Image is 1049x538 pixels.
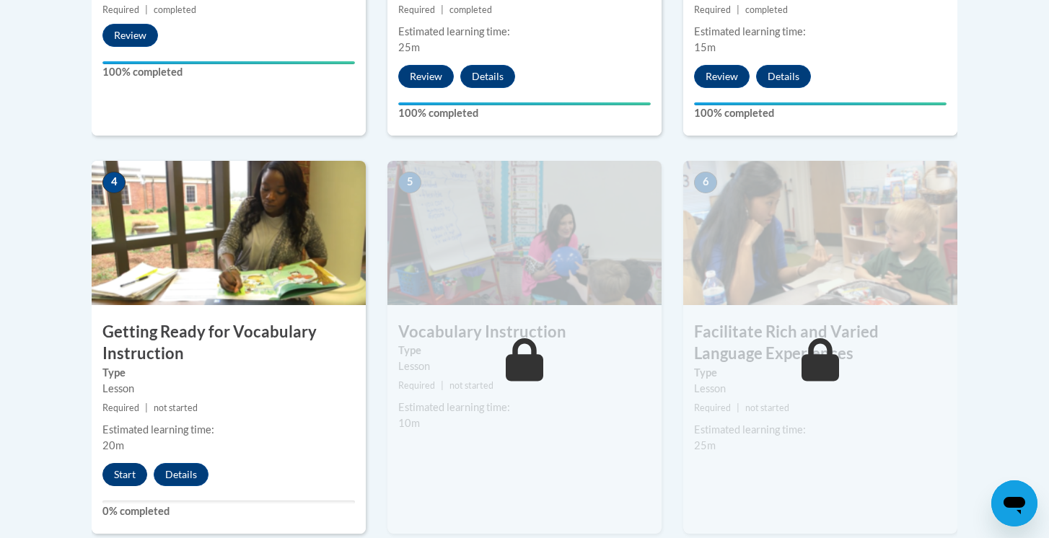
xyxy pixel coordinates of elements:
[449,4,492,15] span: completed
[398,358,651,374] div: Lesson
[441,4,444,15] span: |
[102,24,158,47] button: Review
[102,4,139,15] span: Required
[694,402,731,413] span: Required
[694,105,947,121] label: 100% completed
[102,61,355,64] div: Your progress
[154,402,198,413] span: not started
[398,172,421,193] span: 5
[991,480,1037,526] iframe: 启动消息传送窗口的按钮
[398,380,435,391] span: Required
[398,24,651,40] div: Estimated learning time:
[398,343,651,358] label: Type
[737,402,739,413] span: |
[683,321,957,366] h3: Facilitate Rich and Varied Language Experiences
[102,64,355,80] label: 100% completed
[694,102,947,105] div: Your progress
[387,321,662,343] h3: Vocabulary Instruction
[398,102,651,105] div: Your progress
[745,402,789,413] span: not started
[694,365,947,381] label: Type
[102,402,139,413] span: Required
[694,422,947,438] div: Estimated learning time:
[102,422,355,438] div: Estimated learning time:
[102,503,355,519] label: 0% completed
[398,4,435,15] span: Required
[145,402,148,413] span: |
[694,439,716,451] span: 25m
[694,41,716,53] span: 15m
[694,4,731,15] span: Required
[694,65,750,88] button: Review
[154,4,196,15] span: completed
[102,172,126,193] span: 4
[102,439,124,451] span: 20m
[737,4,739,15] span: |
[92,161,366,305] img: Course Image
[694,381,947,397] div: Lesson
[92,321,366,366] h3: Getting Ready for Vocabulary Instruction
[154,463,209,486] button: Details
[398,105,651,121] label: 100% completed
[460,65,515,88] button: Details
[145,4,148,15] span: |
[745,4,788,15] span: completed
[102,365,355,381] label: Type
[683,161,957,305] img: Course Image
[398,400,651,415] div: Estimated learning time:
[102,463,147,486] button: Start
[694,172,717,193] span: 6
[694,24,947,40] div: Estimated learning time:
[398,41,420,53] span: 25m
[398,417,420,429] span: 10m
[398,65,454,88] button: Review
[449,380,493,391] span: not started
[756,65,811,88] button: Details
[387,161,662,305] img: Course Image
[441,380,444,391] span: |
[102,381,355,397] div: Lesson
